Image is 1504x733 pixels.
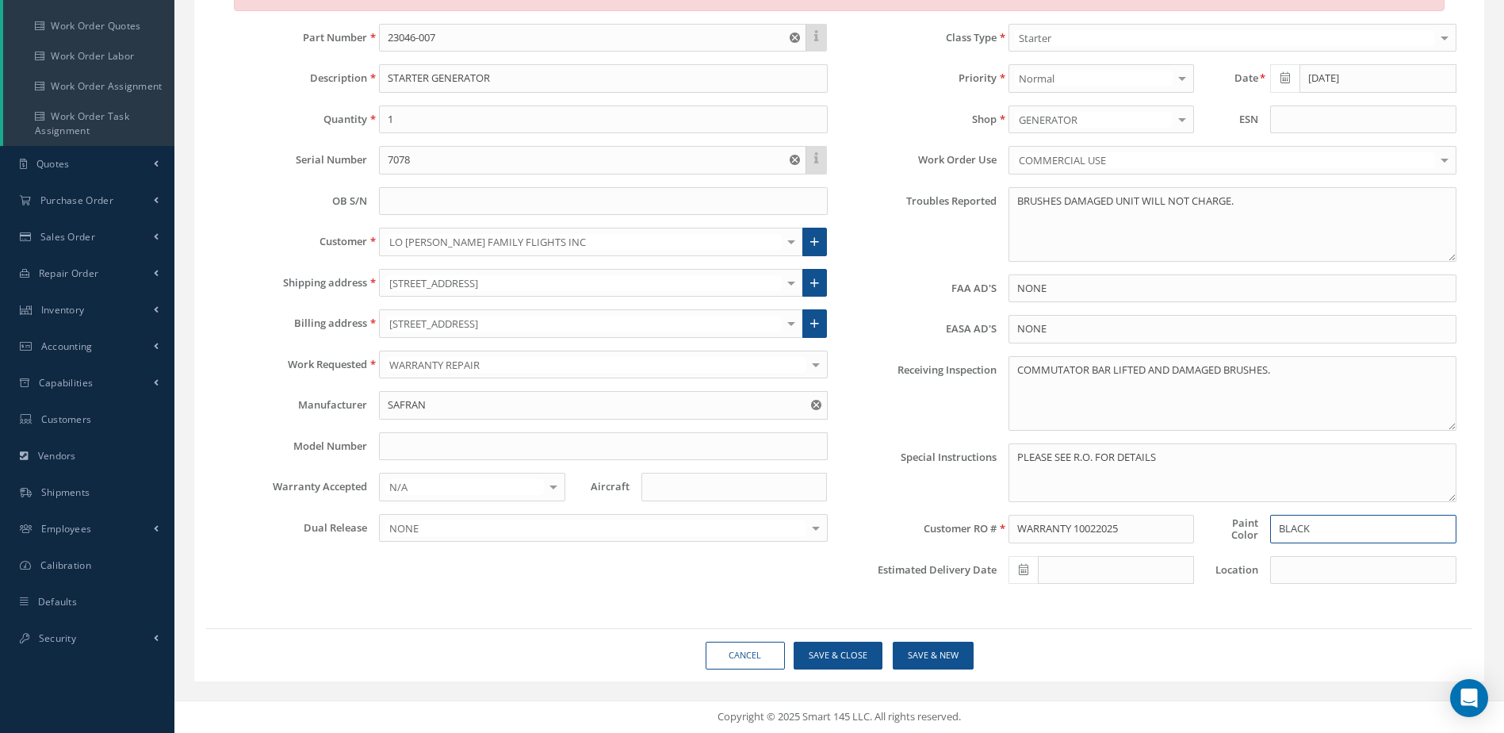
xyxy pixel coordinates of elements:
[210,522,367,534] label: Dual Release
[840,154,997,166] label: Work Order Use
[39,631,76,645] span: Security
[3,11,174,41] a: Work Order Quotes
[786,146,806,175] button: Reset
[840,443,997,503] label: Special Instructions
[1015,30,1435,46] span: Starter
[3,102,174,146] a: Work Order Task Assignment
[1206,113,1258,125] label: ESN
[385,234,781,250] span: LO [PERSON_NAME] FAMILY FLIGHTS INC
[385,479,543,495] span: N/A
[38,595,77,608] span: Defaults
[210,32,367,44] label: Part Number
[790,155,800,165] svg: Reset
[385,316,781,332] span: [STREET_ADDRESS]
[210,236,367,248] label: Customer
[40,194,113,207] span: Purchase Order
[385,520,806,536] span: NONE
[3,71,174,102] a: Work Order Assignment
[1206,517,1258,541] label: Paint Color
[41,413,92,426] span: Customers
[41,340,93,353] span: Accounting
[210,154,367,166] label: Serial Number
[39,267,99,280] span: Repair Order
[1015,112,1173,128] span: GENERATOR
[36,157,70,171] span: Quotes
[39,376,94,390] span: Capabilities
[210,399,367,411] label: Manufacturer
[840,113,997,125] label: Shop
[794,642,882,670] button: Save & Close
[210,113,367,125] label: Quantity
[893,642,974,670] button: Save & New
[840,323,997,335] label: EASA AD'S
[41,303,85,317] span: Inventory
[840,523,997,535] label: Customer RO #
[210,317,367,329] label: Billing address
[40,230,95,244] span: Sales Order
[3,41,174,71] a: Work Order Labor
[1015,71,1173,86] span: Normal
[811,400,821,410] svg: Reset
[840,187,997,262] label: Troubles Reported
[210,481,367,493] label: Warranty Accepted
[41,485,90,499] span: Shipments
[706,642,785,670] a: Cancel
[840,32,997,44] label: Class Type
[210,72,367,84] label: Description
[786,24,806,52] button: Reset
[790,33,800,43] svg: Reset
[190,709,1488,725] div: Copyright © 2025 Smart 145 LLC. All rights reserved.
[1450,679,1488,717] div: Open Intercom Messenger
[1206,564,1258,576] label: Location
[840,564,997,576] label: Estimated Delivery Date
[840,72,997,84] label: Priority
[210,195,367,207] label: OB S/N
[41,522,92,535] span: Employees
[1206,72,1258,84] label: Date
[210,359,367,370] label: Work Requested
[385,357,806,373] span: WARRANTY REPAIR
[385,275,781,291] span: [STREET_ADDRESS]
[840,356,997,431] label: Receiving Inspection
[840,282,997,294] label: FAA AD'S
[808,391,828,420] button: Reset
[40,558,91,572] span: Calibration
[38,449,76,462] span: Vendors
[1015,152,1435,168] span: COMMERCIAL USE
[210,277,367,289] label: Shipping address
[577,481,630,493] label: Aircraft
[210,440,367,452] label: Model Number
